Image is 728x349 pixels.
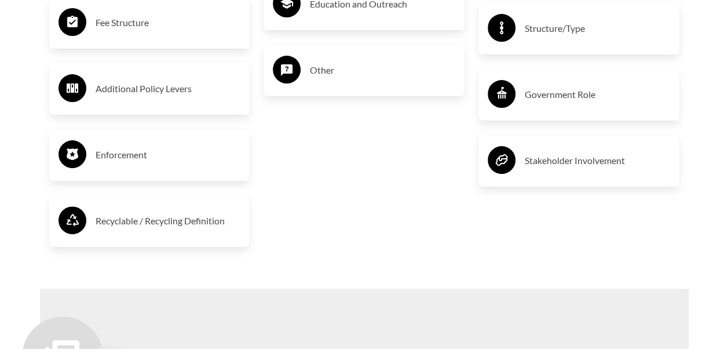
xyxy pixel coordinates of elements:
h3: Recyclable / Recycling Definition [96,212,241,230]
h3: Stakeholder Involvement [525,151,670,170]
h3: Fee Structure [96,13,241,32]
h3: Structure/Type [525,19,670,38]
h3: Enforcement [96,146,241,164]
h3: Other [310,61,455,79]
h3: Additional Policy Levers [96,79,241,98]
h3: Government Role [525,85,670,104]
